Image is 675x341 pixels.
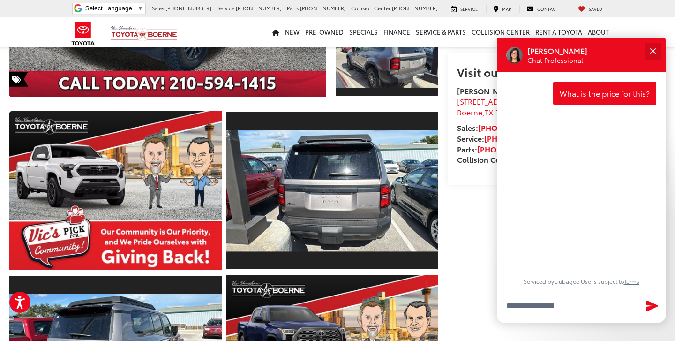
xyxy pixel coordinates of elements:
[643,41,663,61] button: Close
[497,289,666,323] textarea: Type your message
[469,17,532,47] a: Collision Center
[532,17,585,47] a: Rent a Toyota
[484,133,551,144] a: [PHONE_NUMBER]
[457,122,545,133] strong: Sales:
[346,17,381,47] a: Specials
[9,72,28,87] span: Special
[460,6,478,12] span: Service
[111,25,178,42] img: Vic Vaughan Toyota of Boerne
[392,4,438,12] span: [PHONE_NUMBER]
[553,82,656,105] div: What is the price for this?
[519,5,565,13] a: Contact
[351,4,390,12] span: Collision Center
[137,5,143,12] span: ▼
[506,47,523,63] div: Operator Image
[485,106,494,117] span: TX
[537,6,558,12] span: Contact
[554,277,579,285] a: Gubagoo
[589,6,602,12] span: Saved
[300,4,346,12] span: [PHONE_NUMBER]
[224,130,441,251] img: 2025 Toyota Land Cruiser 1958
[486,5,518,13] a: Map
[66,18,101,49] img: Toyota
[457,133,551,144] strong: Service:
[85,5,143,12] a: Select Language​
[335,29,440,88] img: 2025 Toyota Land Cruiser 1958
[457,106,517,117] span: ,
[642,296,662,316] button: Send Message
[457,154,583,165] strong: Collision Center:
[217,4,234,12] span: Service
[381,17,413,47] a: Finance
[287,4,299,12] span: Parts
[457,106,482,117] span: Boerne
[506,278,656,289] div: Serviced by . Use is subject to
[236,4,282,12] span: [PHONE_NUMBER]
[457,66,656,78] h2: Visit our Store
[336,20,438,97] a: Expand Photo 3
[282,17,302,47] a: New
[85,5,132,12] span: Select Language
[457,85,579,96] strong: [PERSON_NAME] Toyota of Boerne
[457,96,525,117] a: [STREET_ADDRESS] Boerne,TX 78006
[624,277,639,285] a: Terms
[457,144,544,154] strong: Parts:
[527,45,587,56] p: [PERSON_NAME]
[413,17,469,47] a: Service & Parts: Opens in a new tab
[302,17,346,47] a: Pre-Owned
[226,111,439,270] a: Expand Photo 5
[444,5,485,13] a: Service
[495,106,517,117] span: 78006
[477,144,544,154] a: [PHONE_NUMBER]
[9,111,222,270] a: Expand Photo 4
[527,56,598,65] div: Operator Title
[457,96,525,106] span: [STREET_ADDRESS]
[152,4,164,12] span: Sales
[165,4,211,12] span: [PHONE_NUMBER]
[527,45,598,56] div: Operator Name
[7,109,224,272] img: 2025 Toyota Land Cruiser 1958
[571,5,609,13] a: My Saved Vehicles
[585,17,612,47] a: About
[478,122,545,133] a: [PHONE_NUMBER]
[502,6,511,12] span: Map
[270,17,282,47] a: Home
[527,56,587,65] p: Chat Professional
